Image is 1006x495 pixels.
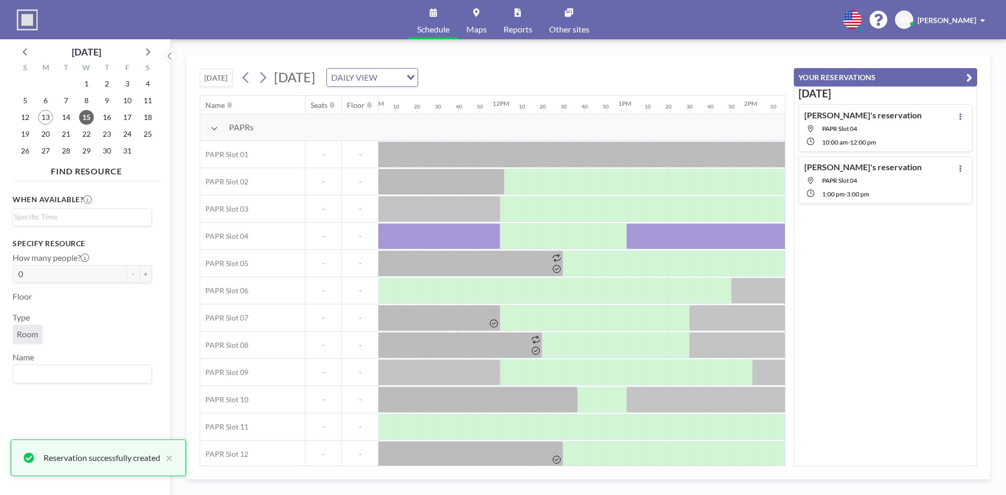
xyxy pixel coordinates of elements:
button: YOUR RESERVATIONS [794,68,977,86]
span: - [342,313,378,323]
span: [DATE] [274,69,315,85]
span: PAPR Slot 06 [200,286,248,295]
label: How many people? [13,252,89,263]
span: Wednesday, October 29, 2025 [79,144,94,158]
span: Tuesday, October 14, 2025 [59,110,73,125]
span: PAPR Slot 11 [200,422,248,432]
span: Monday, October 27, 2025 [38,144,53,158]
span: - [305,177,341,186]
div: 50 [603,103,609,110]
span: PAPR Slot 03 [200,204,248,214]
span: Other sites [549,25,589,34]
div: Search for option [13,365,151,383]
span: - [305,259,341,268]
div: Search for option [13,209,151,225]
span: Schedule [417,25,450,34]
div: Seats [311,101,327,110]
span: PAPR Slot 08 [200,340,248,350]
div: 40 [582,103,588,110]
div: Search for option [327,69,418,86]
div: S [15,62,36,75]
span: - [305,313,341,323]
input: Search for option [14,211,146,223]
span: - [342,340,378,350]
span: Wednesday, October 8, 2025 [79,93,94,108]
span: 10:00 AM [822,138,848,146]
h3: [DATE] [799,87,972,100]
span: PAPR Slot 05 [200,259,248,268]
input: Search for option [380,71,400,84]
span: Wednesday, October 15, 2025 [79,110,94,125]
div: 2PM [744,100,757,107]
button: + [139,265,152,283]
span: - [305,368,341,377]
span: DAILY VIEW [329,71,379,84]
div: T [96,62,117,75]
span: - [342,177,378,186]
div: T [56,62,76,75]
span: Monday, October 6, 2025 [38,93,53,108]
div: 30 [686,103,693,110]
h4: [PERSON_NAME]'s reservation [804,110,922,120]
span: - [342,368,378,377]
span: PAPR Slot 01 [200,150,248,159]
button: - [127,265,139,283]
label: Floor [13,291,32,302]
h4: [PERSON_NAME]'s reservation [804,162,922,172]
span: Friday, October 10, 2025 [120,93,135,108]
span: - [342,422,378,432]
div: 50 [477,103,483,110]
div: 20 [540,103,546,110]
div: 20 [414,103,420,110]
span: Sunday, October 26, 2025 [18,144,32,158]
span: - [342,449,378,459]
span: PAPR Slot 10 [200,395,248,404]
span: - [342,150,378,159]
span: Friday, October 24, 2025 [120,127,135,141]
span: - [305,232,341,241]
img: organization-logo [17,9,38,30]
div: W [76,62,97,75]
div: 50 [728,103,735,110]
span: Friday, October 3, 2025 [120,76,135,91]
span: - [305,395,341,404]
span: Saturday, October 11, 2025 [140,93,155,108]
span: - [848,138,850,146]
label: Name [13,352,34,362]
span: - [845,190,847,198]
div: 30 [435,103,441,110]
div: S [137,62,158,75]
span: Saturday, October 18, 2025 [140,110,155,125]
span: Saturday, October 4, 2025 [140,76,155,91]
span: PAPR Slot 04 [822,177,857,184]
span: - [342,232,378,241]
div: Name [205,101,225,110]
span: Room [17,329,38,339]
span: Friday, October 31, 2025 [120,144,135,158]
div: 1PM [618,100,631,107]
span: PAPR Slot 02 [200,177,248,186]
span: Thursday, October 9, 2025 [100,93,114,108]
span: Tuesday, October 21, 2025 [59,127,73,141]
span: - [305,204,341,214]
span: Wednesday, October 1, 2025 [79,76,94,91]
span: - [305,449,341,459]
span: - [305,286,341,295]
div: 10 [644,103,651,110]
span: Thursday, October 23, 2025 [100,127,114,141]
span: PAPRs [229,122,254,133]
span: Tuesday, October 7, 2025 [59,93,73,108]
div: Floor [347,101,365,110]
span: - [305,340,341,350]
span: Sunday, October 5, 2025 [18,93,32,108]
h4: FIND RESOURCE [13,162,160,177]
span: 1:00 PM [822,190,845,198]
span: Monday, October 20, 2025 [38,127,53,141]
span: Sunday, October 19, 2025 [18,127,32,141]
span: PAPR Slot 12 [200,449,248,459]
button: close [160,452,173,464]
span: Friday, October 17, 2025 [120,110,135,125]
span: - [305,422,341,432]
label: Type [13,312,30,323]
h3: Specify resource [13,239,152,248]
